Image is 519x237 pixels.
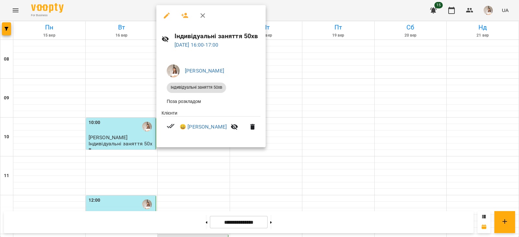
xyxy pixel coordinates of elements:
[167,64,180,77] img: 712aada8251ba8fda70bc04018b69839.jpg
[162,110,260,140] ul: Клієнти
[175,42,219,48] a: [DATE] 16:00-17:00
[167,122,175,130] svg: Візит сплачено
[167,85,226,90] span: Індивідуальні заняття 50хв
[185,68,224,74] a: [PERSON_NAME]
[162,96,260,107] li: Поза розкладом
[175,31,260,41] h6: Індивідуальні заняття 50хв
[180,123,227,131] a: 😀 [PERSON_NAME]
